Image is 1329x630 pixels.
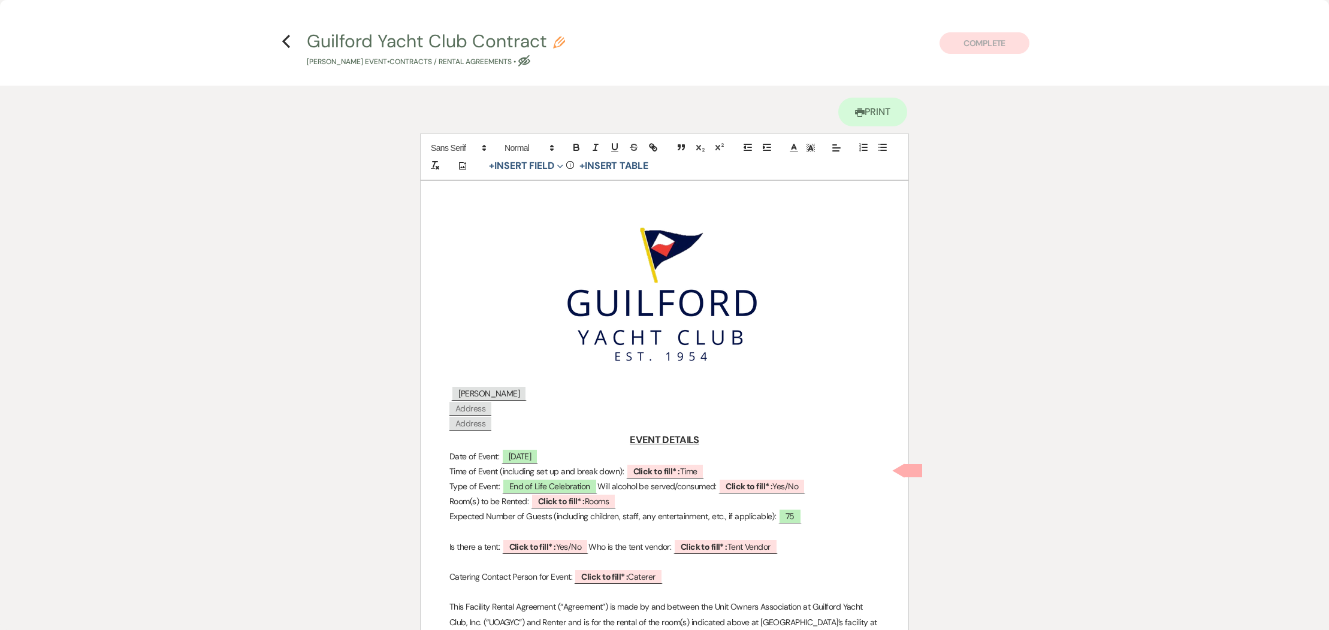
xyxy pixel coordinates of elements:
[449,402,491,416] span: Address
[502,539,589,554] span: Yes/No
[574,569,662,584] span: Caterer
[449,509,880,524] p: Expected Number of Guests (including children, staff, any entertainment, etc., if applicable):
[509,541,556,552] b: Click to fill* :
[307,32,565,68] button: Guilford Yacht Club Contract[PERSON_NAME] Event•Contracts / Rental Agreements •
[718,478,805,493] span: Yes/No
[449,449,880,464] p: Date of Event:
[449,570,880,584] p: Catering Contact Person for Event:
[838,98,907,126] a: Print
[502,478,597,493] span: End of Life Celebration
[626,464,705,478] span: Time
[543,221,783,371] img: GYC Logo Header.png
[828,141,845,155] span: Alignment
[502,449,539,464] span: [DATE]
[307,56,565,68] p: [PERSON_NAME] Event • Contracts / Rental Agreements •
[451,386,527,401] span: [PERSON_NAME]
[485,159,567,173] button: Insert Field
[726,481,772,492] b: Click to fill* :
[449,464,880,479] p: Time of Event (including set up and break down):
[499,141,558,155] span: Header Formats
[940,32,1029,54] button: Complete
[449,494,880,509] p: Room(s) to be Rented:
[449,417,491,431] span: Address
[673,539,778,554] span: Tent Vendor
[575,159,653,173] button: +Insert Table
[489,161,494,171] span: +
[786,141,802,155] span: Text Color
[630,434,699,446] u: EVENT DETAILS
[581,571,628,582] b: Click to fill* :
[531,493,616,508] span: Rooms
[579,161,585,171] span: +
[778,508,802,523] span: 75
[449,540,880,555] p: Is there a tent: Who is the tent vendor:
[802,141,819,155] span: Text Background Color
[681,541,727,552] b: Click to fill* :
[633,466,680,477] b: Click to fill* :
[538,496,585,507] b: Click to fill* :
[449,479,880,494] p: Type of Event: Will alcohol be served/consumed:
